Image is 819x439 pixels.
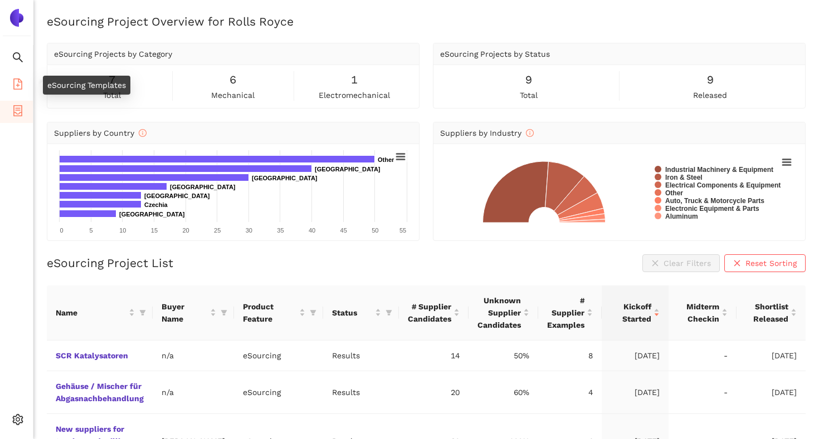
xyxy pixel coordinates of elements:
span: Buyer Name [162,300,208,325]
span: filter [383,304,394,321]
text: 40 [309,227,315,234]
span: eSourcing Projects by Status [440,50,550,58]
span: 9 [707,71,714,88]
span: Shortlist Released [745,300,788,325]
td: [DATE] [737,341,806,371]
button: closeClear Filters [642,254,720,272]
td: eSourcing [234,371,323,414]
span: Suppliers by Industry [440,129,534,137]
th: this column's title is # Supplier Candidates,this column is sortable [399,285,469,341]
td: 50% [469,341,538,371]
span: eSourcing Projects by Category [54,50,172,58]
td: n/a [153,341,234,371]
td: eSourcing [234,341,323,371]
span: Suppliers by Country [54,129,147,137]
span: filter [139,309,146,316]
text: 50 [372,227,378,234]
text: Other [378,156,394,163]
td: n/a [153,371,234,414]
span: Reset Sorting [745,257,797,269]
text: [GEOGRAPHIC_DATA] [170,184,236,190]
span: setting [12,410,23,432]
th: this column's title is Name,this column is sortable [47,285,153,341]
td: Results [323,341,399,371]
text: Iron & Steel [665,174,703,181]
text: [GEOGRAPHIC_DATA] [315,166,381,172]
text: [GEOGRAPHIC_DATA] [252,175,318,181]
td: - [669,371,737,414]
span: electromechanical [319,89,390,101]
span: Unknown Supplier Candidates [477,294,521,331]
span: total [520,89,538,101]
th: this column's title is # Supplier Examples,this column is sortable [538,285,602,341]
span: info-circle [526,129,534,137]
text: 30 [246,227,252,234]
text: 45 [340,227,347,234]
span: container [12,101,23,124]
span: filter [221,309,227,316]
td: [DATE] [737,371,806,414]
td: 60% [469,371,538,414]
text: Other [665,189,683,197]
text: [GEOGRAPHIC_DATA] [119,211,185,218]
span: filter [137,304,148,321]
td: [DATE] [602,371,669,414]
text: Electronic Equipment & Parts [665,205,759,213]
span: file-add [12,75,23,97]
span: filter [310,309,316,316]
td: [DATE] [602,341,669,371]
text: 35 [277,227,284,234]
text: 20 [182,227,189,234]
span: total [103,89,121,101]
text: Electrical Components & Equipment [665,181,781,189]
span: 1 [351,71,358,88]
td: 20 [399,371,469,414]
span: info-circle [139,129,147,137]
td: 4 [538,371,602,414]
td: 8 [538,341,602,371]
text: 10 [119,227,126,234]
span: # Supplier Examples [547,294,584,331]
th: this column's title is Shortlist Released,this column is sortable [737,285,806,341]
text: [GEOGRAPHIC_DATA] [144,193,210,199]
span: 7 [109,71,115,88]
td: Results [323,371,399,414]
span: Product Feature [243,300,297,325]
span: Midterm Checkin [677,300,719,325]
th: this column's title is Unknown Supplier Candidates,this column is sortable [469,285,538,341]
span: search [12,48,23,70]
th: this column's title is Midterm Checkin,this column is sortable [669,285,737,341]
span: 6 [230,71,236,88]
text: 25 [214,227,221,234]
span: filter [386,309,392,316]
text: 55 [399,227,406,234]
text: 0 [60,227,63,234]
text: Czechia [144,201,168,208]
span: filter [308,298,319,327]
text: Auto, Truck & Motorcycle Parts [665,197,764,205]
text: Industrial Machinery & Equipment [665,166,773,174]
td: - [669,341,737,371]
div: eSourcing Templates [43,76,130,95]
h2: eSourcing Project Overview for Rolls Royce [47,13,806,29]
span: 9 [525,71,532,88]
span: Status [332,307,373,319]
td: 14 [399,341,469,371]
span: released [693,89,727,101]
span: close [733,259,741,268]
th: this column's title is Buyer Name,this column is sortable [153,285,234,341]
span: mechanical [211,89,255,101]
span: # Supplier Candidates [408,300,451,325]
img: Logo [8,9,26,27]
button: closeReset Sorting [724,254,806,272]
th: this column's title is Product Feature,this column is sortable [234,285,323,341]
text: Aluminum [665,213,698,220]
text: 5 [90,227,93,234]
span: Name [56,307,126,319]
th: this column's title is Status,this column is sortable [323,285,399,341]
text: 15 [151,227,158,234]
span: Kickoff Started [611,300,651,325]
span: filter [218,298,230,327]
h2: eSourcing Project List [47,255,173,271]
